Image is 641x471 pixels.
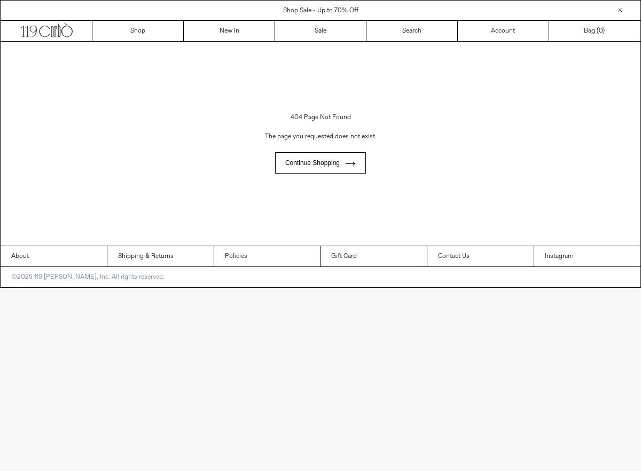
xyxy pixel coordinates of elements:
a: Gift Card [320,246,427,266]
span: ) [599,26,605,36]
a: Contact Us [427,246,534,266]
p: ©2025 119 [PERSON_NAME], Inc. All rights reserved. [1,267,175,287]
a: Instagram [534,246,640,266]
h1: 404 Page Not Found [30,108,611,127]
a: Policies [214,246,320,266]
a: Shipping & Returns [107,246,214,266]
a: Shop Sale - Up to 70% Off [283,6,358,15]
a: About [1,246,107,266]
a: Continue shopping [275,152,366,174]
a: Sale [275,21,366,41]
a: Shop [92,21,184,41]
p: The page you requested does not exist. [30,127,611,147]
a: Account [458,21,549,41]
a: Search [366,21,458,41]
a: Bag () [549,21,640,41]
a: New In [184,21,275,41]
span: 0 [599,27,603,35]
